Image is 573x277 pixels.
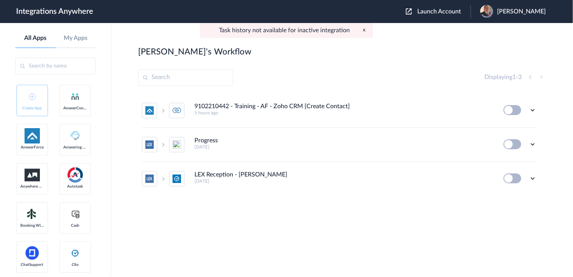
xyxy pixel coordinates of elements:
button: x [363,27,366,33]
img: aww.png [25,169,40,181]
img: answerconnect-logo.svg [71,92,80,101]
h1: Integrations Anywhere [16,7,93,16]
span: 3 [518,74,522,80]
img: cash-logo.svg [71,209,80,219]
h4: Displaying - [484,74,522,81]
span: Autotask [63,184,87,189]
h5: [DATE] [194,144,493,150]
span: Launch Account [417,8,461,15]
h5: 5 hours ago [194,110,493,115]
span: Anywhere Works [20,184,44,189]
img: clio-logo.svg [71,249,80,258]
img: Answering_service.png [68,128,83,143]
img: af-app-logo.svg [25,128,40,143]
span: Cash [63,223,87,228]
img: Setmore_Logo.svg [25,207,40,221]
img: launch-acct-icon.svg [406,8,412,15]
img: chatsupport-icon.svg [25,246,40,261]
input: Search [138,69,233,86]
span: AnswerConnect [63,106,87,110]
span: Answering Service [63,145,87,150]
a: My Apps [56,35,96,42]
span: ChatSupport [20,262,44,267]
span: Clio [63,262,87,267]
span: [PERSON_NAME] [497,8,546,15]
img: autotask.png [68,167,83,183]
h4: Progress [194,137,218,144]
input: Search by name [15,58,95,74]
img: jason-pledge-people.PNG [480,5,493,18]
p: Task history not available for inactive integration [219,27,350,34]
a: All Apps [15,35,56,42]
h5: [DATE] [194,178,493,184]
span: Booking Widget [20,223,44,228]
h4: LEX Reception - [PERSON_NAME] [194,171,287,178]
img: add-icon.svg [29,93,36,100]
h4: 9102210442 - Training - AF - Zoho CRM [Create Contact] [194,103,350,110]
span: 1 [512,74,516,80]
h2: [PERSON_NAME]'s Workflow [138,47,251,57]
button: Launch Account [406,8,471,15]
span: Create App [20,106,44,110]
span: AnswerForce [20,145,44,150]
